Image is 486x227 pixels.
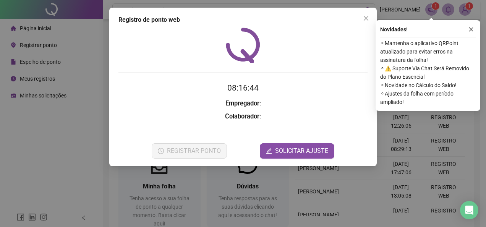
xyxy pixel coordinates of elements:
[260,143,334,159] button: editSOLICITAR AJUSTE
[118,112,368,122] h3: :
[380,89,476,106] span: ⚬ Ajustes da folha com período ampliado!
[380,81,476,89] span: ⚬ Novidade no Cálculo do Saldo!
[380,64,476,81] span: ⚬ ⚠️ Suporte Via Chat Será Removido do Plano Essencial
[118,99,368,109] h3: :
[360,12,372,24] button: Close
[118,15,368,24] div: Registro de ponto web
[225,100,259,107] strong: Empregador
[227,83,259,92] time: 08:16:44
[152,143,227,159] button: REGISTRAR PONTO
[363,15,369,21] span: close
[468,27,474,32] span: close
[275,146,328,156] span: SOLICITAR AJUSTE
[266,148,272,154] span: edit
[380,25,408,34] span: Novidades !
[380,39,476,64] span: ⚬ Mantenha o aplicativo QRPoint atualizado para evitar erros na assinatura da folha!
[460,201,478,219] div: Open Intercom Messenger
[226,28,260,63] img: QRPoint
[225,113,259,120] strong: Colaborador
